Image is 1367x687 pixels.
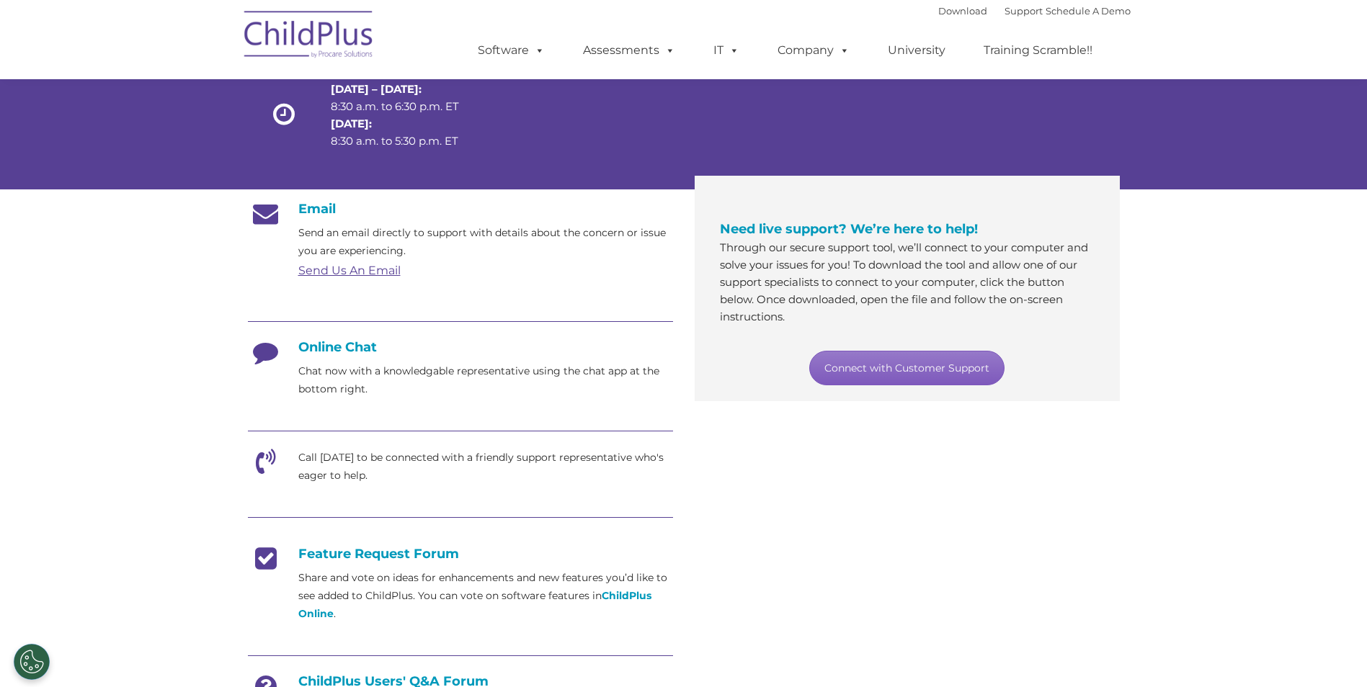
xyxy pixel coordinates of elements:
[873,36,960,65] a: University
[248,546,673,562] h4: Feature Request Forum
[809,351,1005,385] a: Connect with Customer Support
[720,239,1095,325] p: Through our secure support tool, we’ll connect to your computer and solve your issues for you! To...
[969,36,1107,65] a: Training Scramble!!
[298,224,673,260] p: Send an email directly to support with details about the concern or issue you are experiencing.
[1005,5,1043,17] a: Support
[463,36,559,65] a: Software
[763,36,864,65] a: Company
[298,449,673,485] p: Call [DATE] to be connected with a friendly support representative who's eager to help.
[1046,5,1131,17] a: Schedule A Demo
[699,36,754,65] a: IT
[298,569,673,623] p: Share and vote on ideas for enhancements and new features you’d like to see added to ChildPlus. Y...
[298,362,673,398] p: Chat now with a knowledgable representative using the chat app at the bottom right.
[237,1,381,73] img: ChildPlus by Procare Solutions
[938,5,987,17] a: Download
[331,81,484,150] p: 8:30 a.m. to 6:30 p.m. ET 8:30 a.m. to 5:30 p.m. ET
[248,339,673,355] h4: Online Chat
[331,117,372,130] strong: [DATE]:
[938,5,1131,17] font: |
[331,82,422,96] strong: [DATE] – [DATE]:
[248,201,673,217] h4: Email
[720,221,978,237] span: Need live support? We’re here to help!
[14,644,50,680] button: Cookies Settings
[298,264,401,277] a: Send Us An Email
[298,589,651,620] a: ChildPlus Online
[569,36,690,65] a: Assessments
